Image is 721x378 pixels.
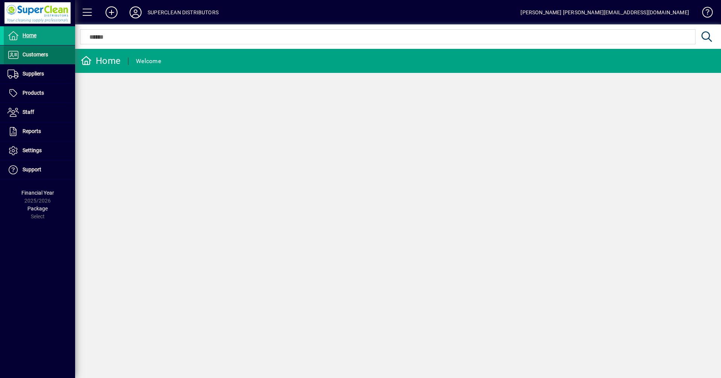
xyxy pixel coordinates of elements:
[81,55,121,67] div: Home
[697,2,712,26] a: Knowledge Base
[23,71,44,77] span: Suppliers
[4,103,75,122] a: Staff
[136,55,161,67] div: Welcome
[4,122,75,141] a: Reports
[23,166,41,172] span: Support
[4,45,75,64] a: Customers
[23,109,34,115] span: Staff
[23,128,41,134] span: Reports
[21,190,54,196] span: Financial Year
[100,6,124,19] button: Add
[4,65,75,83] a: Suppliers
[23,51,48,57] span: Customers
[520,6,689,18] div: [PERSON_NAME] [PERSON_NAME][EMAIL_ADDRESS][DOMAIN_NAME]
[148,6,219,18] div: SUPERCLEAN DISTRIBUTORS
[23,32,36,38] span: Home
[4,141,75,160] a: Settings
[124,6,148,19] button: Profile
[23,147,42,153] span: Settings
[27,206,48,212] span: Package
[4,160,75,179] a: Support
[4,84,75,103] a: Products
[23,90,44,96] span: Products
